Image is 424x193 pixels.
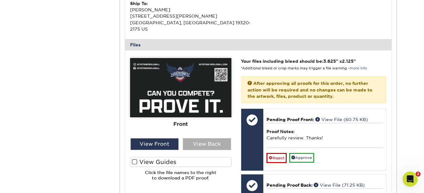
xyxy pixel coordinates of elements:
iframe: Intercom live chat [403,172,418,187]
a: Reject [266,153,287,163]
h6: Click the file names to the right to download a PDF proof. [130,170,231,185]
strong: After approving all proofs for this order, no further action will be required and no changes can ... [248,81,372,99]
span: 2.125 [342,59,354,64]
div: View Front [130,138,179,150]
strong: Your files including bleed should be: " x " [241,59,356,64]
small: *Additional bleed or crop marks may trigger a file warning – [241,66,367,70]
span: 2 [415,172,421,177]
div: Carefully review. Thanks! [266,123,383,148]
span: Pending Proof Front: [266,117,314,122]
div: [PERSON_NAME] [STREET_ADDRESS][PERSON_NAME] [GEOGRAPHIC_DATA], [GEOGRAPHIC_DATA] 19320-2175 US [130,0,258,32]
label: View Guides [130,157,231,167]
div: Front [130,117,231,131]
span: 3.625 [323,59,336,64]
div: Files [125,39,391,50]
span: Pending Proof Back: [266,183,313,188]
a: more info [350,66,367,70]
a: Approve [289,153,314,163]
a: View File (60.75 KB) [315,117,368,122]
div: View Back [183,138,231,150]
strong: Proof Notes: [266,129,295,134]
strong: Ship To: [130,1,148,6]
a: View File (71.25 KB) [314,183,365,188]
